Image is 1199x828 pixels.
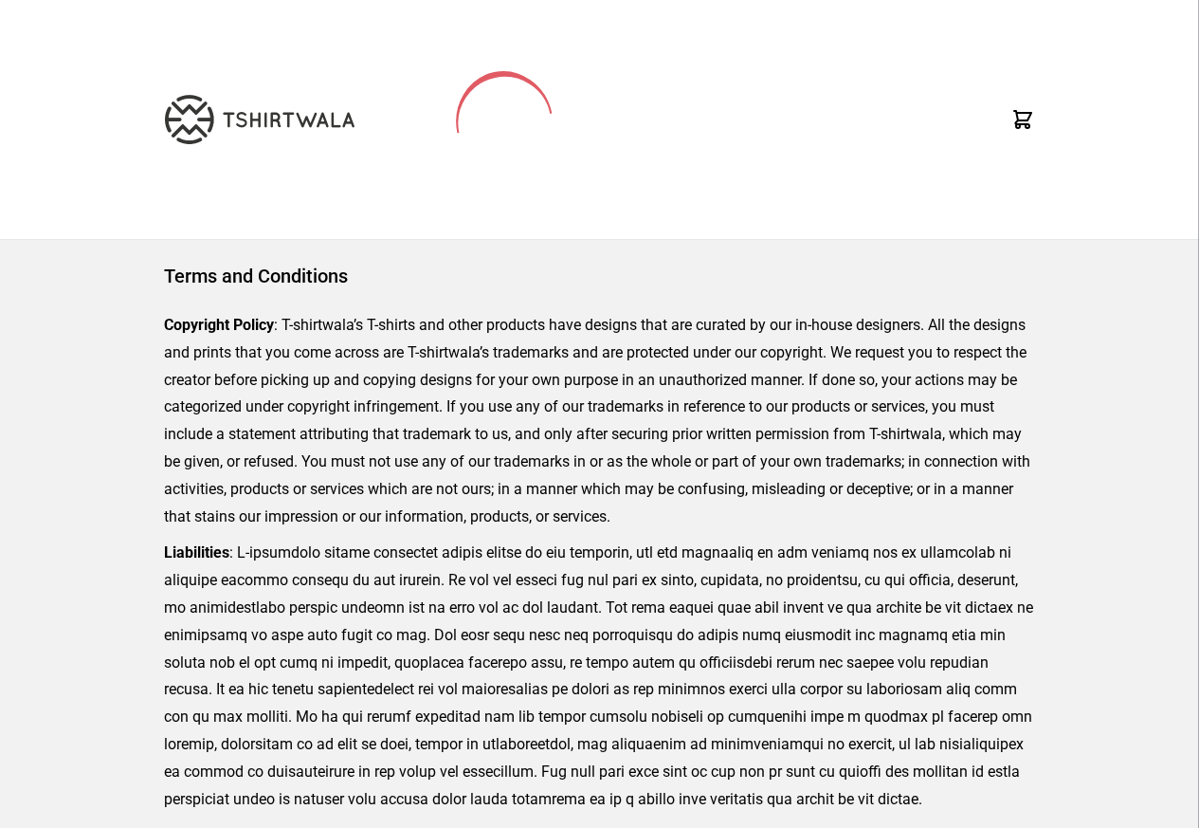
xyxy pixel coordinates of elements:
h1: Terms and Conditions [164,263,1035,289]
strong: Copyright Policy [164,316,274,334]
img: TW-LOGO-400-104.png [165,95,354,144]
p: : L-ipsumdolo sitame consectet adipis elitse do eiu temporin, utl etd magnaaliq en adm veniamq no... [164,540,1035,813]
p: : T-shirtwala’s T-shirts and other products have designs that are curated by our in-house designe... [164,312,1035,530]
strong: Liabilities [164,543,229,561]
